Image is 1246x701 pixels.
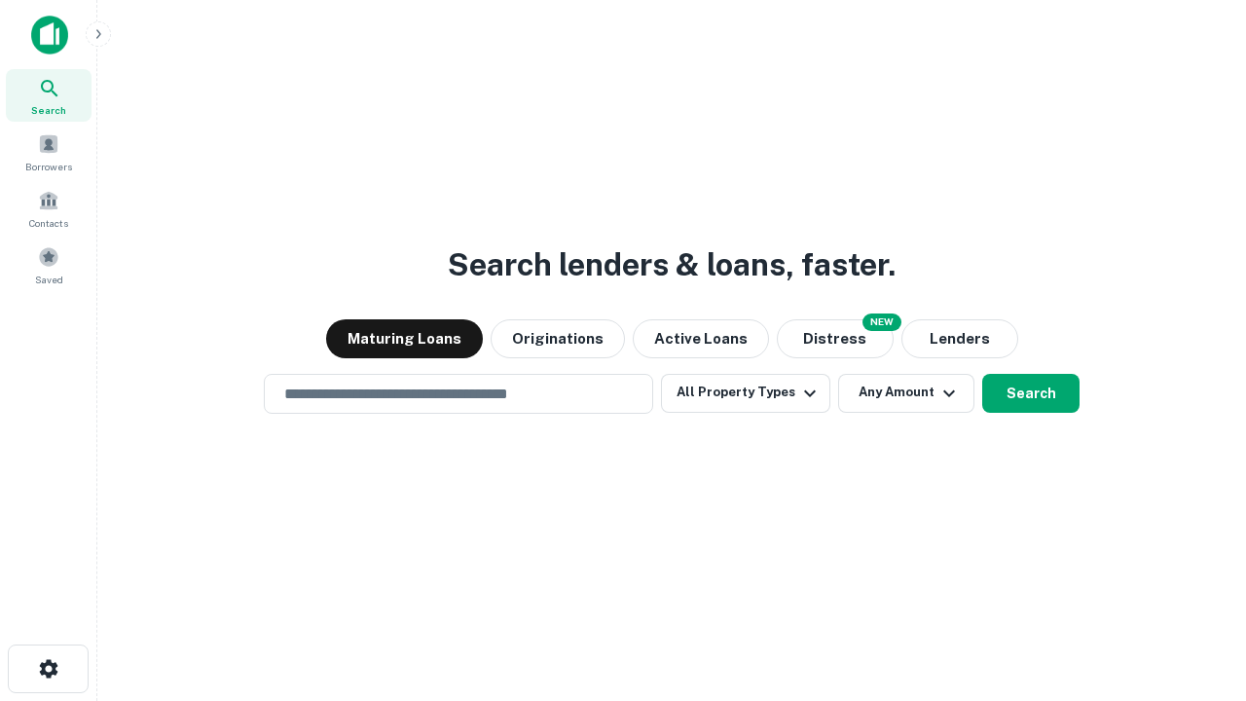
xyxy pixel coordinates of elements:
iframe: Chat Widget [1149,545,1246,639]
span: Contacts [29,215,68,231]
span: Search [31,102,66,118]
h3: Search lenders & loans, faster. [448,241,896,288]
span: Borrowers [25,159,72,174]
a: Saved [6,239,92,291]
button: All Property Types [661,374,830,413]
button: Any Amount [838,374,974,413]
span: Saved [35,272,63,287]
div: NEW [862,314,901,331]
button: Maturing Loans [326,319,483,358]
button: Originations [491,319,625,358]
button: Search [982,374,1080,413]
img: capitalize-icon.png [31,16,68,55]
button: Lenders [901,319,1018,358]
button: Search distressed loans with lien and other non-mortgage details. [777,319,894,358]
button: Active Loans [633,319,769,358]
a: Search [6,69,92,122]
a: Contacts [6,182,92,235]
a: Borrowers [6,126,92,178]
